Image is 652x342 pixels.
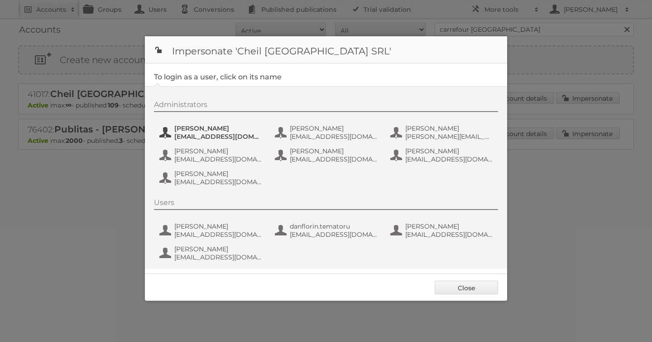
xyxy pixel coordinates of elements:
[158,244,265,262] button: [PERSON_NAME] [EMAIL_ADDRESS][DOMAIN_NAME]
[389,146,496,164] button: [PERSON_NAME] [EMAIL_ADDRESS][DOMAIN_NAME]
[174,132,262,141] span: [EMAIL_ADDRESS][DOMAIN_NAME]
[405,222,493,230] span: [PERSON_NAME]
[154,100,498,112] div: Administrators
[154,198,498,210] div: Users
[174,147,262,155] span: [PERSON_NAME]
[158,221,265,239] button: [PERSON_NAME] [EMAIL_ADDRESS][DOMAIN_NAME]
[274,221,380,239] button: danflorin.tematoru [EMAIL_ADDRESS][DOMAIN_NAME]
[274,146,380,164] button: [PERSON_NAME] [EMAIL_ADDRESS][DOMAIN_NAME]
[158,146,265,164] button: [PERSON_NAME] [EMAIL_ADDRESS][DOMAIN_NAME]
[405,230,493,239] span: [EMAIL_ADDRESS][DOMAIN_NAME]
[405,147,493,155] span: [PERSON_NAME]
[290,124,378,132] span: [PERSON_NAME]
[154,73,282,81] legend: To login as a user, click on its name
[405,155,493,163] span: [EMAIL_ADDRESS][DOMAIN_NAME]
[290,132,378,141] span: [EMAIL_ADDRESS][DOMAIN_NAME]
[389,123,496,142] button: [PERSON_NAME] [PERSON_NAME][EMAIL_ADDRESS][DOMAIN_NAME]
[145,36,507,64] h1: Impersonate 'Cheil [GEOGRAPHIC_DATA] SRL'
[174,230,262,239] span: [EMAIL_ADDRESS][DOMAIN_NAME]
[174,253,262,261] span: [EMAIL_ADDRESS][DOMAIN_NAME]
[174,178,262,186] span: [EMAIL_ADDRESS][DOMAIN_NAME]
[174,245,262,253] span: [PERSON_NAME]
[435,281,498,294] a: Close
[405,124,493,132] span: [PERSON_NAME]
[389,221,496,239] button: [PERSON_NAME] [EMAIL_ADDRESS][DOMAIN_NAME]
[290,230,378,239] span: [EMAIL_ADDRESS][DOMAIN_NAME]
[174,222,262,230] span: [PERSON_NAME]
[158,123,265,142] button: [PERSON_NAME] [EMAIL_ADDRESS][DOMAIN_NAME]
[290,222,378,230] span: danflorin.tematoru
[158,169,265,187] button: [PERSON_NAME] [EMAIL_ADDRESS][DOMAIN_NAME]
[174,170,262,178] span: [PERSON_NAME]
[290,155,378,163] span: [EMAIL_ADDRESS][DOMAIN_NAME]
[174,155,262,163] span: [EMAIL_ADDRESS][DOMAIN_NAME]
[290,147,378,155] span: [PERSON_NAME]
[174,124,262,132] span: [PERSON_NAME]
[405,132,493,141] span: [PERSON_NAME][EMAIL_ADDRESS][DOMAIN_NAME]
[274,123,380,142] button: [PERSON_NAME] [EMAIL_ADDRESS][DOMAIN_NAME]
